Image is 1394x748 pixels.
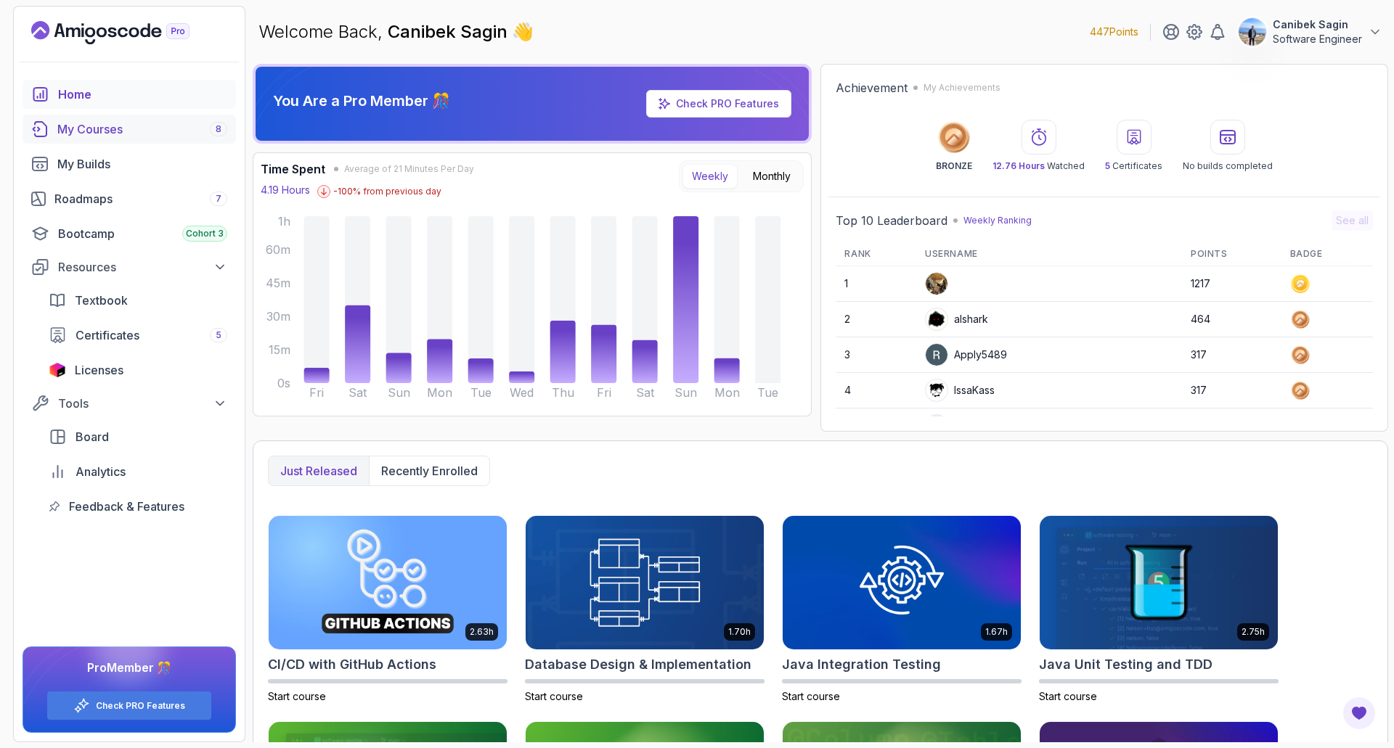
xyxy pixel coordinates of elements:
div: My Builds [57,155,227,173]
button: Tools [23,390,236,416]
a: Landing page [31,21,223,44]
span: Start course [525,690,583,702]
div: Bootcamp [58,225,227,242]
tspan: Thu [552,385,574,400]
span: 7 [216,193,221,205]
img: user profile image [1239,18,1266,46]
button: Recently enrolled [369,456,489,485]
span: 8 [216,123,221,135]
a: textbook [40,286,236,315]
p: No builds completed [1183,160,1273,172]
span: Start course [1039,690,1097,702]
img: Java Integration Testing card [783,516,1021,649]
tspan: Sun [388,385,410,400]
p: 4.19 Hours [261,183,310,197]
div: Tools [58,395,227,412]
h2: Database Design & Implementation [525,654,751,675]
span: 5 [216,329,221,341]
tspan: Mon [714,385,740,400]
div: Roadmaps [54,190,227,207]
h2: Top 10 Leaderboard [836,212,947,229]
div: alshark [925,308,988,331]
div: Apply5489 [925,343,1007,366]
img: user profile image [926,273,947,295]
a: roadmaps [23,184,236,213]
a: Check PRO Features [96,700,185,712]
p: 2.75h [1242,626,1265,638]
span: Canibek Sagin [388,21,512,42]
th: Points [1182,242,1281,266]
span: Certificates [76,326,139,344]
tspan: Mon [427,385,452,400]
img: user profile image [926,379,947,401]
td: 464 [1182,302,1281,337]
img: jetbrains icon [49,363,66,377]
span: Textbook [75,292,128,309]
div: My Courses [57,120,227,138]
tspan: Wed [510,385,534,400]
img: user profile image [926,308,947,330]
th: Username [916,242,1182,266]
tspan: Tue [470,385,492,400]
tspan: Sun [674,385,697,400]
h2: Java Integration Testing [782,654,941,675]
a: courses [23,115,236,144]
p: 1.70h [728,626,751,638]
a: Database Design & Implementation card1.70hDatabase Design & ImplementationStart course [525,515,765,704]
div: IssaKass [925,379,995,402]
a: analytics [40,457,236,486]
tspan: 30m [266,309,290,324]
button: Open Feedback Button [1342,696,1377,731]
tspan: 15m [269,342,290,357]
span: Start course [268,690,326,702]
button: Just released [269,456,369,485]
p: Canibek Sagin [1273,17,1362,32]
span: 12.76 Hours [992,160,1045,171]
tspan: 45m [266,276,290,290]
p: -100 % from previous day [333,186,441,197]
tspan: Tue [757,385,778,400]
p: 2.63h [470,626,494,638]
a: builds [23,149,236,178]
td: 1217 [1182,266,1281,302]
h2: CI/CD with GitHub Actions [268,654,436,675]
span: Analytics [76,463,126,480]
p: 1.67h [985,626,1008,638]
td: 3 [836,337,916,373]
h3: Time Spent [261,160,325,178]
img: Database Design & Implementation card [526,516,764,649]
p: Recently enrolled [381,462,478,480]
button: user profile imageCanibek SaginSoftware Engineer [1238,17,1382,46]
span: Licenses [75,361,123,379]
p: Just released [280,462,357,480]
a: board [40,422,236,451]
td: 1 [836,266,916,302]
tspan: Fri [309,385,324,400]
button: See all [1332,210,1373,231]
h2: Achievement [836,79,908,96]
span: Board [76,428,109,445]
a: Java Integration Testing card1.67hJava Integration TestingStart course [782,515,1022,704]
tspan: Fri [597,385,611,400]
button: Resources [23,254,236,280]
p: 447 Points [1090,25,1138,39]
tspan: 1h [278,214,290,229]
td: 292 [1182,408,1281,444]
a: Check PRO Features [646,90,791,118]
td: 4 [836,373,916,408]
div: Resources [58,258,227,276]
a: licenses [40,355,236,385]
button: Monthly [743,164,800,189]
a: Java Unit Testing and TDD card2.75hJava Unit Testing and TDDStart course [1039,515,1279,704]
span: Start course [782,690,840,702]
img: default monster avatar [926,415,947,437]
p: BRONZE [936,160,972,172]
p: Software Engineer [1273,32,1362,46]
p: Watched [992,160,1085,172]
a: bootcamp [23,219,236,248]
p: Certificates [1105,160,1162,172]
span: Average of 21 Minutes Per Day [344,163,474,175]
tspan: 60m [266,242,290,257]
tspan: 0s [277,376,290,390]
tspan: Sat [348,385,367,400]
